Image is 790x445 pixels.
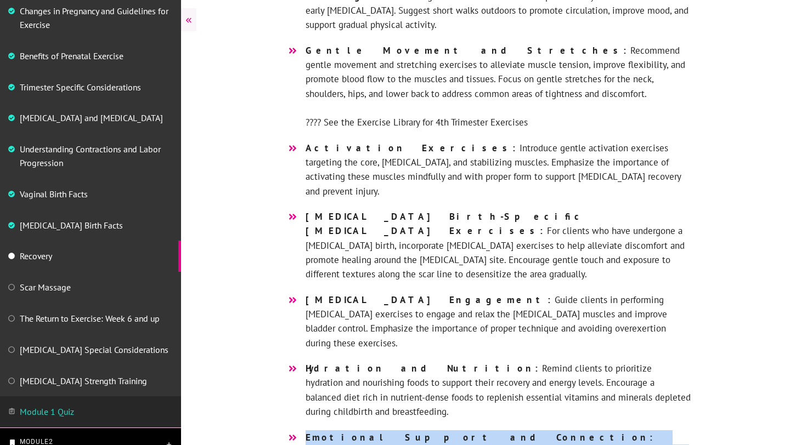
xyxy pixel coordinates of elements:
a: [MEDICAL_DATA] Strength Training [20,375,147,386]
a: [MEDICAL_DATA] Birth Facts [20,220,123,231]
span: For clients who have undergone a [MEDICAL_DATA] birth, incorporate [MEDICAL_DATA] exercises to he... [306,209,691,282]
span: Recommend gentle movement and stretching exercises to alleviate muscle tension, improve flexibili... [306,43,691,130]
strong: [MEDICAL_DATA] Birth-Specific [MEDICAL_DATA] Exercises: [306,210,585,237]
strong: Gentle Movement and Stretches: [306,44,630,56]
a: Vaginal Birth Facts [20,189,88,199]
a: [MEDICAL_DATA] Special Considerations [20,344,168,355]
a: The Return to Exercise: Week 6 and up [20,313,160,324]
a: Recovery [20,250,52,261]
span: Remind clients to prioritize hydration and nourishing foods to support their recovery and energy ... [306,361,691,419]
a: Changes in Pregnancy and Guidelines for Exercise [20,5,168,30]
strong: Hydration and Nutrition: [306,362,542,374]
a: Understanding Contractions and Labor Progression [20,144,161,168]
a: [MEDICAL_DATA] and [MEDICAL_DATA] [20,112,163,123]
strong: Emotional Support and Connection: [306,431,657,443]
a: Trimester Specific Considerations [20,82,141,93]
a: Benefits of Prenatal Exercise [20,50,123,61]
a: Scar Massage [20,282,71,293]
span: Introduce gentle activation exercises targeting the core, [MEDICAL_DATA], and stabilizing muscles... [306,141,691,198]
strong: Activation Exercises: [306,142,520,154]
a: Module 1 Quiz [20,406,74,417]
strong: [MEDICAL_DATA] Engagement: [306,294,555,306]
span: Guide clients in performing [MEDICAL_DATA] exercises to engage and relax the [MEDICAL_DATA] muscl... [306,293,691,350]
